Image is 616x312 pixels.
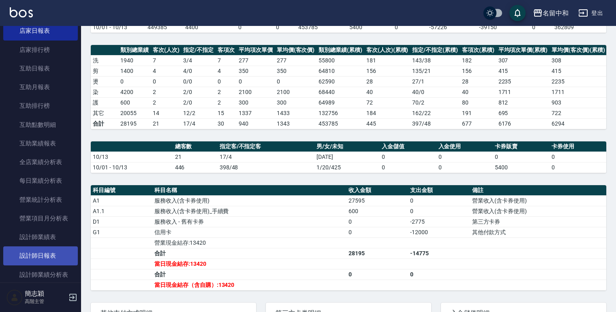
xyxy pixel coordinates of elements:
[460,97,496,108] td: 80
[118,118,151,129] td: 28195
[317,118,364,129] td: 453785
[218,152,314,162] td: 17/4
[118,55,151,66] td: 1940
[364,45,411,56] th: 客次(人次)(累積)
[550,141,606,152] th: 卡券使用
[91,195,152,206] td: A1
[317,108,364,118] td: 132756
[216,66,237,76] td: 4
[408,227,470,237] td: -12000
[152,216,346,227] td: 服務收入 - 舊有卡券
[496,97,550,108] td: 812
[364,108,411,118] td: 184
[275,66,317,76] td: 350
[530,5,572,21] button: 名留中和
[515,22,552,32] td: 0
[470,216,606,227] td: 第三方卡券
[460,55,496,66] td: 182
[216,108,237,118] td: 15
[496,87,550,97] td: 1711
[181,87,216,97] td: 2 / 0
[3,21,78,40] a: 店家日報表
[410,97,460,108] td: 70 / 2
[152,280,346,290] td: 當日現金結存（含自購）:13420
[408,216,470,227] td: -2775
[364,118,411,129] td: 445
[118,76,151,87] td: 0
[346,248,408,259] td: 28195
[575,6,606,21] button: 登出
[461,22,515,32] td: -39150
[470,206,606,216] td: 營業收入(含卡券使用)
[346,227,408,237] td: 0
[460,66,496,76] td: 156
[275,118,317,129] td: 1343
[237,76,275,87] td: 0
[493,152,550,162] td: 0
[181,108,216,118] td: 12 / 2
[91,87,118,97] td: 染
[216,118,237,129] td: 30
[91,152,173,162] td: 10/13
[550,108,607,118] td: 722
[3,96,78,115] a: 互助排行榜
[25,290,66,298] h5: 簡志穎
[118,66,151,76] td: 1400
[3,78,78,96] a: 互助月報表
[181,118,216,129] td: 17/4
[151,45,182,56] th: 客次(人次)
[151,108,182,118] td: 14
[3,171,78,190] a: 每日業績分析表
[3,153,78,171] a: 全店業績分析表
[410,66,460,76] td: 135 / 21
[275,97,317,108] td: 300
[237,118,275,129] td: 940
[364,55,411,66] td: 181
[317,45,364,56] th: 類別總業績(累積)
[346,216,408,227] td: 0
[509,5,526,21] button: save
[216,45,237,56] th: 客項次
[364,87,411,97] td: 40
[152,195,346,206] td: 服務收入(含卡券使用)
[380,162,436,173] td: 0
[470,227,606,237] td: 其他付款方式
[378,22,415,32] td: 0
[173,152,218,162] td: 21
[275,108,317,118] td: 1433
[151,87,182,97] td: 2
[10,7,33,17] img: Logo
[91,22,145,32] td: 10/01 - 10/13
[543,8,569,18] div: 名留中和
[151,55,182,66] td: 7
[259,22,296,32] td: 0
[91,45,607,129] table: a dense table
[314,152,380,162] td: [DATE]
[3,246,78,265] a: 設計師日報表
[216,87,237,97] td: 2
[216,97,237,108] td: 2
[410,108,460,118] td: 162 / 22
[415,22,461,32] td: -57226
[91,55,118,66] td: 洗
[410,45,460,56] th: 指定/不指定(累積)
[3,115,78,134] a: 互助點數明細
[550,66,607,76] td: 415
[151,76,182,87] td: 0
[237,97,275,108] td: 300
[460,45,496,56] th: 客項次(累積)
[91,108,118,118] td: 其它
[408,195,470,206] td: 0
[3,209,78,228] a: 營業項目月分析表
[346,185,408,196] th: 收入金額
[91,162,173,173] td: 10/01 - 10/13
[145,22,183,32] td: 449385
[6,289,23,306] img: Person
[317,55,364,66] td: 55800
[410,55,460,66] td: 143 / 38
[410,87,460,97] td: 40 / 0
[496,108,550,118] td: 695
[216,76,237,87] td: 0
[91,185,606,291] table: a dense table
[380,152,436,162] td: 0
